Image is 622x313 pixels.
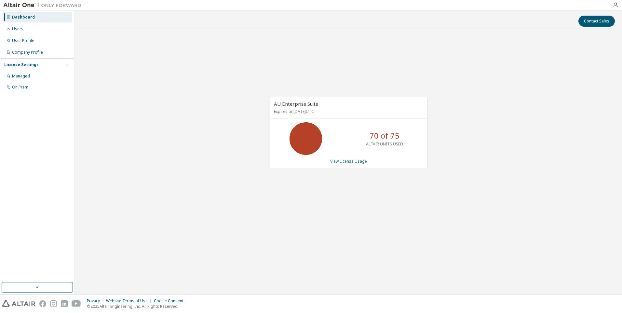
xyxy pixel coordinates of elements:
img: facebook.svg [39,300,46,307]
p: ALTAIR UNITS USED [366,141,403,147]
div: Website Terms of Use [106,298,154,304]
img: altair_logo.svg [2,300,35,307]
p: © 2025 Altair Engineering, Inc. All Rights Reserved. [87,304,187,309]
div: Dashboard [12,15,35,20]
div: License Settings [4,62,39,67]
p: 70 of 75 [370,130,399,141]
p: Expires on [DATE] UTC [274,109,422,114]
img: youtube.svg [72,300,81,307]
span: AU Enterprise Suite [274,101,318,107]
img: Altair One [3,2,85,8]
div: User Profile [12,38,34,43]
div: Managed [12,74,30,79]
img: instagram.svg [50,300,57,307]
div: Cookie Consent [154,298,187,304]
div: On Prem [12,85,28,90]
div: Users [12,26,23,32]
button: Contact Sales [578,16,615,27]
div: Privacy [87,298,106,304]
a: View License Usage [330,158,367,164]
div: Company Profile [12,50,43,55]
img: linkedin.svg [61,300,68,307]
